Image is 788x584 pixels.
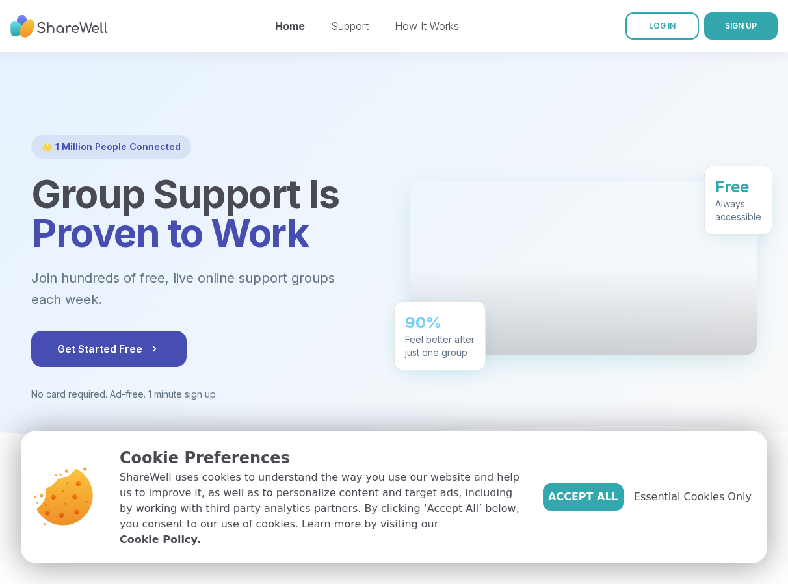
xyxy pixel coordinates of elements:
a: Home [275,19,305,32]
span: Essential Cookies Only [634,489,752,505]
span: Proven to Work [31,209,308,256]
span: LOG IN [649,21,676,31]
a: How It Works [395,19,459,32]
div: Always accessible [715,197,761,223]
a: LOG IN [625,12,699,40]
span: Accept All [548,489,618,505]
div: Free [715,177,761,197]
img: ShareWell Nav Logo [10,8,108,44]
a: Cookie Policy. [120,532,200,548]
div: Feel better after just one group [405,333,475,359]
p: ShareWell uses cookies to understand the way you use our website and help us to improve it, as we... [120,470,522,548]
h1: Group Support Is [31,174,378,252]
span: Get Started Free [57,341,161,357]
button: Get Started Free [31,331,187,367]
p: No card required. Ad-free. 1 minute sign up. [31,388,378,401]
a: Support [331,19,369,32]
button: SIGN UP [704,12,778,40]
div: 90% [405,312,475,333]
div: 🌟 1 Million People Connected [31,135,191,159]
p: Join hundreds of free, live online support groups each week. [31,268,378,310]
span: SIGN UP [725,21,757,31]
button: Accept All [543,483,624,511]
p: Cookie Preferences [120,446,522,470]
